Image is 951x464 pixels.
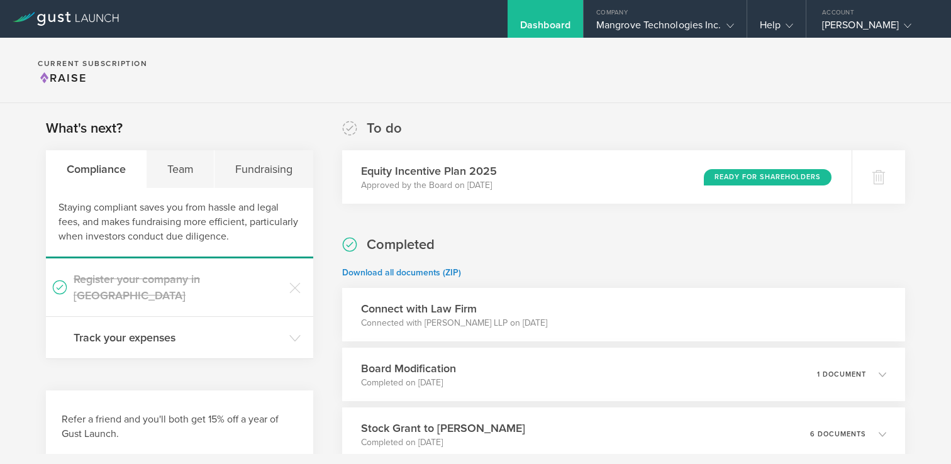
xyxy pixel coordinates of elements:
div: Equity Incentive Plan 2025Approved by the Board on [DATE]Ready for Shareholders [342,150,852,204]
h2: To do [367,119,402,138]
div: Dashboard [520,19,570,38]
h3: Stock Grant to [PERSON_NAME] [361,420,525,436]
div: Staying compliant saves you from hassle and legal fees, and makes fundraising more efficient, par... [46,188,313,258]
iframe: Chat Widget [888,404,951,464]
h2: What's next? [46,119,123,138]
p: 6 documents [810,431,866,438]
p: 1 document [817,371,866,378]
span: Raise [38,71,87,85]
p: Approved by the Board on [DATE] [361,179,497,192]
h3: Connect with Law Firm [361,301,547,317]
a: Download all documents (ZIP) [342,267,461,278]
h3: Track your expenses [74,329,283,346]
h3: Refer a friend and you'll both get 15% off a year of Gust Launch. [62,412,298,441]
p: Completed on [DATE] [361,436,525,449]
div: Mangrove Technologies Inc. [596,19,734,38]
h2: Current Subscription [38,60,147,67]
div: Team [147,150,214,188]
div: Ready for Shareholders [704,169,831,185]
p: Completed on [DATE] [361,377,456,389]
p: Connected with [PERSON_NAME] LLP on [DATE] [361,317,547,329]
h3: Board Modification [361,360,456,377]
div: Fundraising [214,150,313,188]
div: Help [760,19,793,38]
h2: Completed [367,236,435,254]
div: [PERSON_NAME] [822,19,929,38]
h3: Equity Incentive Plan 2025 [361,163,497,179]
h3: Register your company in [GEOGRAPHIC_DATA] [74,271,283,304]
div: Compliance [46,150,147,188]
